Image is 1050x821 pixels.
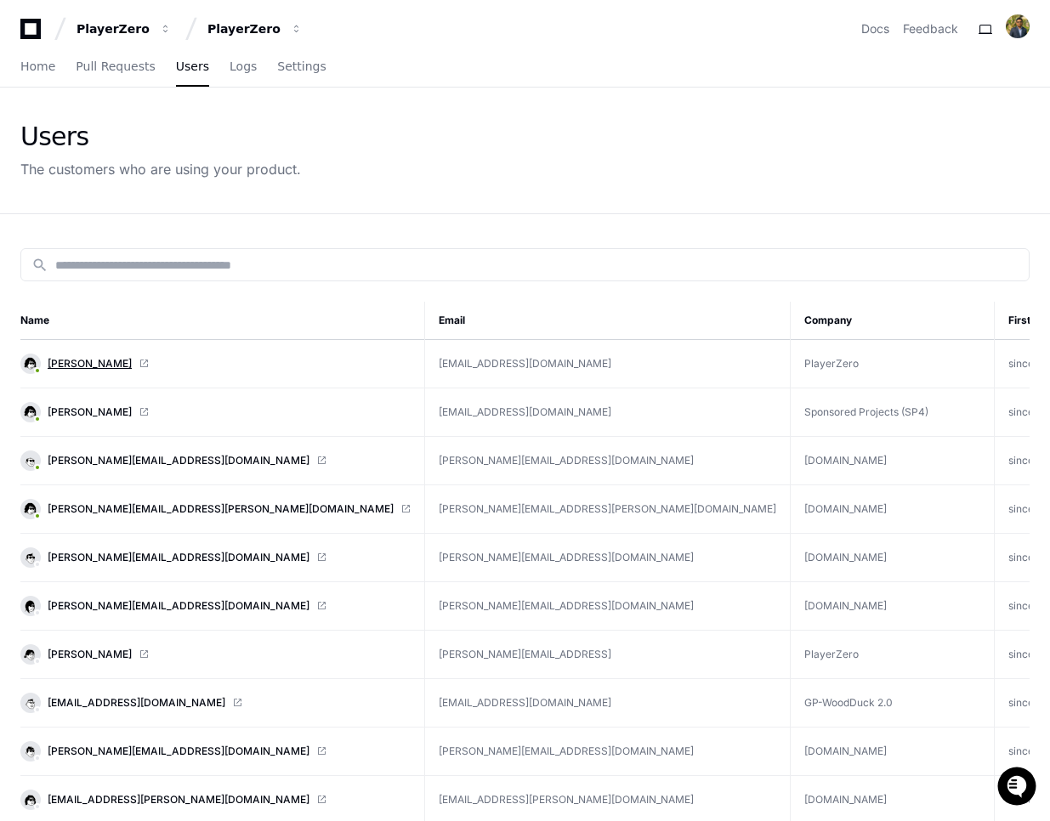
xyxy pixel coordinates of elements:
[22,404,38,420] img: 16.svg
[70,14,179,44] button: PlayerZero
[17,127,48,157] img: 1736555170064-99ba0984-63c1-480f-8ee9-699278ef63ed
[20,644,411,665] a: [PERSON_NAME]
[120,178,206,191] a: Powered byPylon
[20,354,411,374] a: [PERSON_NAME]
[20,48,55,87] a: Home
[425,679,791,728] td: [EMAIL_ADDRESS][DOMAIN_NAME]
[20,302,425,340] th: Name
[791,388,995,437] td: Sponsored Projects (SP4)
[176,61,209,71] span: Users
[22,501,38,517] img: 16.svg
[22,452,38,468] img: 13.svg
[20,402,411,422] a: [PERSON_NAME]
[425,340,791,388] td: [EMAIL_ADDRESS][DOMAIN_NAME]
[22,597,38,614] img: 11.svg
[20,499,411,519] a: [PERSON_NAME][EMAIL_ADDRESS][PERSON_NAME][DOMAIN_NAME]
[230,48,257,87] a: Logs
[20,450,411,471] a: [PERSON_NAME][EMAIL_ADDRESS][DOMAIN_NAME]
[207,20,281,37] div: PlayerZero
[791,534,995,582] td: [DOMAIN_NAME]
[22,646,38,662] img: 14.svg
[996,765,1041,811] iframe: Open customer support
[425,388,791,437] td: [EMAIL_ADDRESS][DOMAIN_NAME]
[48,599,309,613] span: [PERSON_NAME][EMAIL_ADDRESS][DOMAIN_NAME]
[425,302,791,340] th: Email
[20,547,411,568] a: [PERSON_NAME][EMAIL_ADDRESS][DOMAIN_NAME]
[20,122,301,152] div: Users
[277,61,326,71] span: Settings
[20,61,55,71] span: Home
[425,728,791,776] td: [PERSON_NAME][EMAIL_ADDRESS][DOMAIN_NAME]
[22,549,38,565] img: 4.svg
[425,631,791,679] td: [PERSON_NAME][EMAIL_ADDRESS]
[277,48,326,87] a: Settings
[201,14,309,44] button: PlayerZero
[861,20,889,37] a: Docs
[48,405,132,419] span: [PERSON_NAME]
[22,791,38,807] img: 3.svg
[791,340,995,388] td: PlayerZero
[20,693,411,713] a: [EMAIL_ADDRESS][DOMAIN_NAME]
[48,551,309,564] span: [PERSON_NAME][EMAIL_ADDRESS][DOMAIN_NAME]
[791,485,995,534] td: [DOMAIN_NAME]
[425,534,791,582] td: [PERSON_NAME][EMAIL_ADDRESS][DOMAIN_NAME]
[17,68,309,95] div: Welcome
[58,144,215,157] div: We're available if you need us!
[791,437,995,485] td: [DOMAIN_NAME]
[48,357,132,371] span: [PERSON_NAME]
[425,582,791,631] td: [PERSON_NAME][EMAIL_ADDRESS][DOMAIN_NAME]
[48,454,309,467] span: [PERSON_NAME][EMAIL_ADDRESS][DOMAIN_NAME]
[169,178,206,191] span: Pylon
[176,48,209,87] a: Users
[77,20,150,37] div: PlayerZero
[31,257,48,274] mat-icon: search
[76,61,155,71] span: Pull Requests
[48,745,309,758] span: [PERSON_NAME][EMAIL_ADDRESS][DOMAIN_NAME]
[76,48,155,87] a: Pull Requests
[58,127,279,144] div: Start new chat
[48,696,225,710] span: [EMAIL_ADDRESS][DOMAIN_NAME]
[48,648,132,661] span: [PERSON_NAME]
[22,694,38,711] img: 7.svg
[48,793,309,807] span: [EMAIL_ADDRESS][PERSON_NAME][DOMAIN_NAME]
[20,741,411,762] a: [PERSON_NAME][EMAIL_ADDRESS][DOMAIN_NAME]
[48,502,394,516] span: [PERSON_NAME][EMAIL_ADDRESS][PERSON_NAME][DOMAIN_NAME]
[230,61,257,71] span: Logs
[425,437,791,485] td: [PERSON_NAME][EMAIL_ADDRESS][DOMAIN_NAME]
[20,596,411,616] a: [PERSON_NAME][EMAIL_ADDRESS][DOMAIN_NAME]
[289,132,309,152] button: Start new chat
[22,355,38,371] img: 16.svg
[22,743,38,759] img: 12.svg
[791,302,995,340] th: Company
[791,582,995,631] td: [DOMAIN_NAME]
[1006,14,1030,38] img: avatar
[903,20,958,37] button: Feedback
[791,679,995,728] td: GP-WoodDuck 2.0
[20,790,411,810] a: [EMAIL_ADDRESS][PERSON_NAME][DOMAIN_NAME]
[791,631,995,679] td: PlayerZero
[17,17,51,51] img: PlayerZero
[791,728,995,776] td: [DOMAIN_NAME]
[20,159,301,179] div: The customers who are using your product.
[425,485,791,534] td: [PERSON_NAME][EMAIL_ADDRESS][PERSON_NAME][DOMAIN_NAME]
